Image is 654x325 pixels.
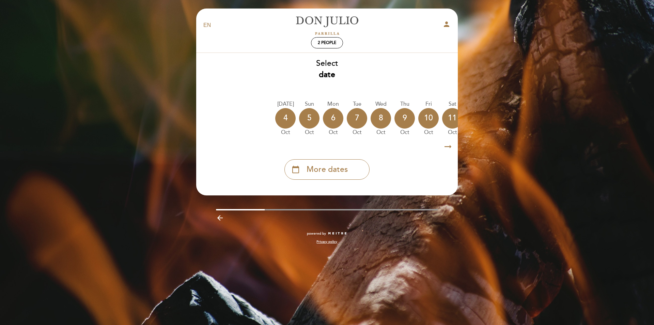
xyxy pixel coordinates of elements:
[371,100,391,108] div: Wed
[443,139,453,154] i: arrow_right_alt
[299,129,320,136] div: Oct
[347,129,367,136] div: Oct
[371,108,391,129] div: 8
[275,100,296,108] div: [DATE]
[275,108,296,129] div: 4
[299,100,320,108] div: Sun
[323,108,343,129] div: 6
[216,214,224,222] i: arrow_backward
[418,129,439,136] div: Oct
[299,108,320,129] div: 5
[418,100,439,108] div: Fri
[318,40,336,45] span: 2 people
[196,58,458,80] div: Select
[323,100,343,108] div: Mon
[307,231,326,236] span: powered by
[319,70,335,79] b: date
[307,164,348,175] span: More dates
[347,100,367,108] div: Tue
[328,232,347,235] img: MEITRE
[316,239,337,244] a: Privacy policy
[394,108,415,129] div: 9
[323,129,343,136] div: Oct
[292,164,300,175] i: calendar_today
[442,108,463,129] div: 11
[347,108,367,129] div: 7
[307,231,347,236] a: powered by
[442,100,463,108] div: Sat
[394,129,415,136] div: Oct
[394,100,415,108] div: Thu
[442,20,451,28] i: person
[284,16,370,35] a: [PERSON_NAME]
[275,129,296,136] div: Oct
[442,20,451,31] button: person
[442,129,463,136] div: Oct
[418,108,439,129] div: 10
[371,129,391,136] div: Oct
